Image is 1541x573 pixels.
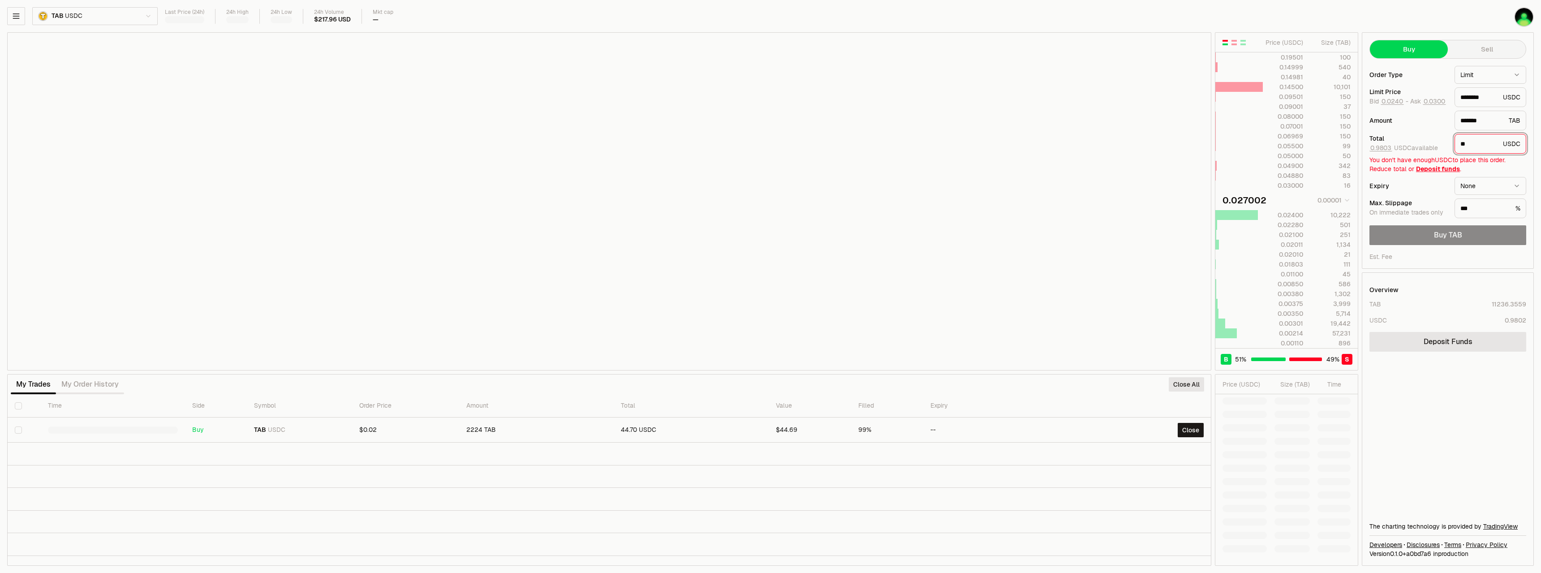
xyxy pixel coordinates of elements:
div: Limit Price [1369,89,1447,95]
th: Filled [851,394,923,418]
div: Expiry [1369,183,1447,189]
div: 50 [1311,151,1351,160]
div: 150 [1311,122,1351,131]
div: 1,134 [1311,240,1351,249]
span: USDC [268,426,285,434]
div: 0.02010 [1263,250,1303,259]
span: Bid - [1369,98,1408,106]
div: 0.14500 [1263,82,1303,91]
a: Developers [1369,540,1402,549]
div: 251 [1311,230,1351,239]
div: 45 [1311,270,1351,279]
th: Time [41,394,185,418]
span: S [1345,355,1349,364]
div: 24h Low [271,9,292,16]
div: Est. Fee [1369,252,1392,261]
div: 0.00380 [1263,289,1303,298]
div: Overview [1369,285,1399,294]
div: Price ( USDC ) [1263,38,1303,47]
div: 0.02011 [1263,240,1303,249]
div: 11236.3559 [1492,300,1526,309]
span: $0.02 [359,426,377,434]
div: 3,999 [1311,299,1351,308]
div: 0.027002 [1222,194,1266,207]
div: 150 [1311,132,1351,141]
button: My Order History [56,375,124,393]
div: 44.70 USDC [621,426,761,434]
div: Order Type [1369,72,1447,78]
div: 0.04880 [1263,171,1303,180]
span: TAB [52,12,63,20]
div: 0.03000 [1263,181,1303,190]
div: TAB [1369,300,1381,309]
img: Stake [1514,7,1534,27]
span: B [1224,355,1228,364]
span: 51 % [1235,355,1246,364]
button: Sell [1448,40,1526,58]
div: 540 [1311,63,1351,72]
th: Total [614,394,768,418]
div: 57,231 [1311,329,1351,338]
div: 0.01803 [1263,260,1303,269]
div: 0.04900 [1263,161,1303,170]
div: 342 [1311,161,1351,170]
div: 99 [1311,142,1351,151]
a: Disclosures [1407,540,1440,549]
div: On immediate trades only [1369,209,1447,217]
div: USDC [1369,316,1387,325]
div: Price ( USDC ) [1222,380,1267,389]
a: TradingView [1483,522,1518,530]
button: Show Buy and Sell Orders [1222,39,1229,46]
div: 586 [1311,280,1351,289]
iframe: Financial Chart [8,33,1211,370]
button: Buy [1370,40,1448,58]
button: 0.0240 [1381,98,1404,105]
div: 21 [1311,250,1351,259]
div: You don't have enough USDC to place this order. Reduce total or . [1369,155,1526,173]
div: Total [1369,135,1447,142]
div: 0.09001 [1263,102,1303,111]
div: 0.02280 [1263,220,1303,229]
div: The charting technology is provided by [1369,522,1526,531]
div: 99% [858,426,916,434]
div: TAB [1455,111,1526,130]
div: Time [1317,380,1341,389]
span: Ask [1410,98,1446,106]
div: % [1455,198,1526,218]
div: 0.00350 [1263,309,1303,318]
div: 0.05500 [1263,142,1303,151]
div: 24h High [226,9,249,16]
div: 10,222 [1311,211,1351,220]
button: 0.9803 [1369,144,1392,151]
div: $44.69 [776,426,844,434]
span: 49 % [1326,355,1339,364]
a: Privacy Policy [1466,540,1507,549]
div: 0.00301 [1263,319,1303,328]
div: 0.01100 [1263,270,1303,279]
button: My Trades [11,375,56,393]
th: Side [185,394,247,418]
div: — [373,16,379,24]
div: Version 0.1.0 + in production [1369,549,1526,558]
div: 5,714 [1311,309,1351,318]
div: Size ( TAB ) [1311,38,1351,47]
div: 0.9802 [1505,316,1526,325]
div: 24h Volume [314,9,351,16]
span: USDC [65,12,82,20]
div: $217.96 USD [314,16,351,24]
span: TAB [254,426,266,434]
div: 0.14981 [1263,73,1303,82]
div: 0.09501 [1263,92,1303,101]
div: 19,442 [1311,319,1351,328]
button: Select row [15,427,22,434]
button: Show Buy Orders Only [1240,39,1247,46]
th: Value [769,394,851,418]
button: Close All [1169,377,1204,392]
button: 0.00001 [1315,195,1351,206]
span: a0bd7a6211c143fcf5f7593b7403674c29460a2e [1406,550,1431,558]
button: Show Sell Orders Only [1231,39,1238,46]
a: Deposit funds [1416,165,1460,173]
div: 0.14999 [1263,63,1303,72]
div: 37 [1311,102,1351,111]
th: Amount [459,394,614,418]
